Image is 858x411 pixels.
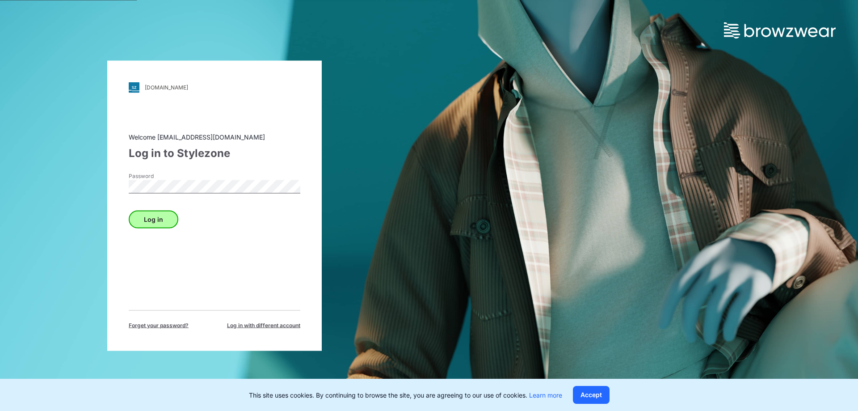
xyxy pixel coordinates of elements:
[573,386,610,404] button: Accept
[724,22,836,38] img: browzwear-logo.73288ffb.svg
[129,210,178,228] button: Log in
[227,321,300,329] span: Log in with different account
[145,84,188,91] div: [DOMAIN_NAME]
[129,321,189,329] span: Forget your password?
[129,172,191,180] label: Password
[129,132,300,141] div: Welcome [EMAIL_ADDRESS][DOMAIN_NAME]
[129,82,139,93] img: svg+xml;base64,PHN2ZyB3aWR0aD0iMjgiIGhlaWdodD0iMjgiIHZpZXdCb3g9IjAgMCAyOCAyOCIgZmlsbD0ibm9uZSIgeG...
[249,390,562,400] p: This site uses cookies. By continuing to browse the site, you are agreeing to our use of cookies.
[529,391,562,399] a: Learn more
[129,145,300,161] div: Log in to Stylezone
[129,82,300,93] a: [DOMAIN_NAME]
